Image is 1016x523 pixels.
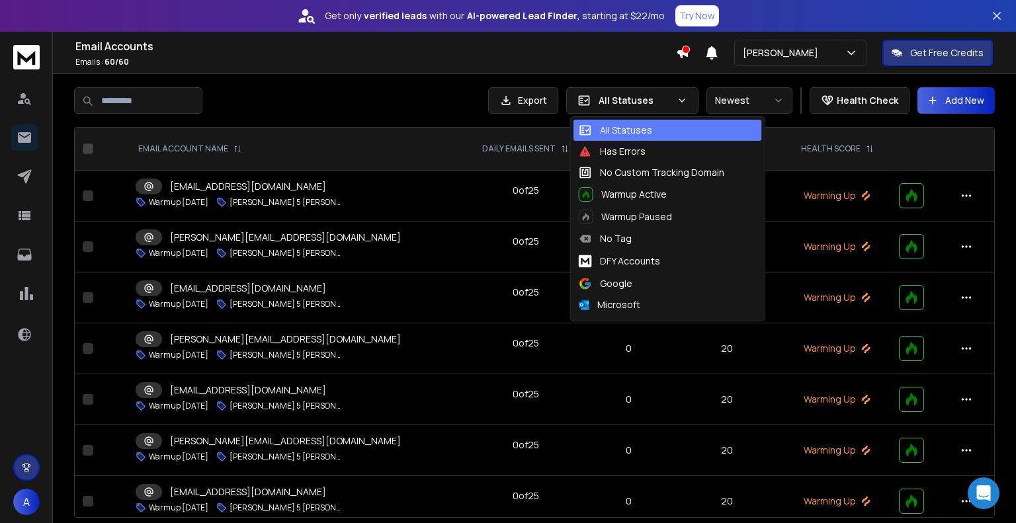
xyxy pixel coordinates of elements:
button: Newest [706,87,792,114]
div: 0 of 25 [513,235,539,248]
p: Warmup [DATE] [149,197,208,208]
p: [PERSON_NAME] 5 [PERSON_NAME] [230,350,343,360]
p: Try Now [679,9,715,22]
p: [PERSON_NAME] 5 [PERSON_NAME] [230,401,343,411]
span: 60 / 60 [105,56,129,67]
div: EMAIL ACCOUNT NAME [138,143,241,154]
button: A [13,489,40,515]
p: Warmup [DATE] [149,299,208,309]
p: 0 [595,444,662,457]
p: [EMAIL_ADDRESS][DOMAIN_NAME] [170,180,326,193]
p: HEALTH SCORE [801,143,861,154]
p: Warmup [DATE] [149,452,208,462]
p: 0 [595,495,662,508]
p: Get Free Credits [910,46,984,60]
strong: AI-powered Lead Finder, [467,9,579,22]
p: Health Check [837,94,898,107]
p: [EMAIL_ADDRESS][DOMAIN_NAME] [170,485,326,499]
p: 0 [595,342,662,355]
div: Open Intercom Messenger [968,477,999,509]
p: Warmup [DATE] [149,401,208,411]
div: Microsoft [579,298,640,311]
p: [PERSON_NAME][EMAIL_ADDRESS][DOMAIN_NAME] [170,333,401,346]
h1: Email Accounts [75,38,676,54]
button: Get Free Credits [882,40,993,66]
p: [PERSON_NAME] 5 [PERSON_NAME] [230,503,343,513]
div: DFY Accounts [579,253,660,269]
p: Warmup [DATE] [149,350,208,360]
button: Add New [917,87,995,114]
p: 0 [595,393,662,406]
p: [PERSON_NAME] 5 [PERSON_NAME] [230,452,343,462]
div: All Statuses [579,124,652,137]
p: [PERSON_NAME] 5 [PERSON_NAME] [230,248,343,259]
p: Warming Up [791,342,883,355]
p: Warming Up [791,393,883,406]
div: 0 of 25 [513,489,539,503]
p: Warming Up [791,240,883,253]
div: 0 of 25 [513,286,539,299]
p: Warmup [DATE] [149,248,208,259]
p: Warming Up [791,444,883,457]
p: Get only with our starting at $22/mo [325,9,665,22]
div: No Custom Tracking Domain [579,166,724,179]
p: [PERSON_NAME][EMAIL_ADDRESS][DOMAIN_NAME] [170,231,401,244]
div: No Tag [579,232,632,245]
p: DAILY EMAILS SENT [482,143,556,154]
p: [EMAIL_ADDRESS][DOMAIN_NAME] [170,383,326,397]
button: Health Check [810,87,910,114]
p: [PERSON_NAME][EMAIL_ADDRESS][DOMAIN_NAME] [170,434,401,448]
td: 20 [670,374,783,425]
p: [EMAIL_ADDRESS][DOMAIN_NAME] [170,282,326,295]
p: [PERSON_NAME] [743,46,824,60]
div: Warmup Paused [579,210,672,224]
p: Warmup [DATE] [149,503,208,513]
div: Warmup Active [579,187,667,202]
td: 20 [670,323,783,374]
p: Emails : [75,57,676,67]
button: Export [488,87,558,114]
p: All Statuses [599,94,671,107]
button: Try Now [675,5,719,26]
td: 20 [670,425,783,476]
p: Warming Up [791,495,883,508]
div: 0 of 25 [513,438,539,452]
strong: verified leads [364,9,427,22]
p: Warming Up [791,189,883,202]
p: [PERSON_NAME] 5 [PERSON_NAME] [230,197,343,208]
div: 0 of 25 [513,387,539,401]
div: Has Errors [579,145,646,158]
img: logo [13,45,40,69]
div: Google [579,277,632,290]
div: 0 of 25 [513,337,539,350]
p: [PERSON_NAME] 5 [PERSON_NAME] [230,299,343,309]
div: 0 of 25 [513,184,539,197]
p: Warming Up [791,291,883,304]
